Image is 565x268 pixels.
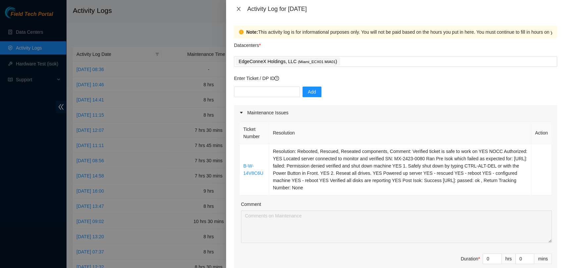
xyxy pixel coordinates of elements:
p: Datacenters [234,38,261,49]
td: Resolution: Rebooted, Rescued, Reseated components, Comment: Verified ticket is safe to work on Y... [269,144,531,195]
strong: Note: [246,28,258,36]
span: caret-right [239,111,243,115]
th: Ticket Number [240,122,269,144]
span: close [236,6,241,12]
div: hrs [502,253,516,264]
p: EdgeConneX Holdings, LLC ) [239,58,337,65]
label: Comment [241,201,261,208]
th: Action [531,122,552,144]
th: Resolution [269,122,531,144]
textarea: Comment [241,211,552,243]
button: Close [234,6,243,12]
div: Activity Log for [DATE] [247,5,557,13]
span: ( Miami_ECX01 MIA01 [298,60,336,64]
span: question-circle [274,76,279,81]
div: Maintenance Issues [234,105,557,120]
p: Enter Ticket / DP ID [234,75,557,82]
span: exclamation-circle [239,30,244,34]
button: Add [303,87,321,97]
span: Add [308,88,316,96]
div: Duration [461,255,480,262]
div: mins [534,253,552,264]
a: B-W-14V8C6U [243,163,263,176]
